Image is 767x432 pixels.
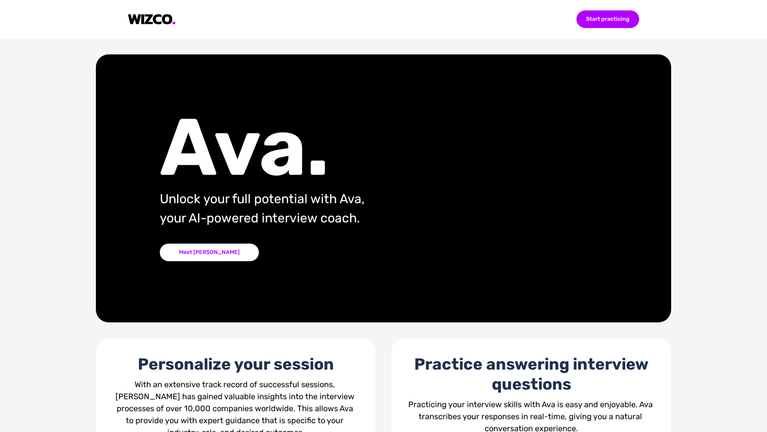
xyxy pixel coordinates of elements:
img: logo [128,14,176,25]
div: Unlock your full potential with Ava, your AI-powered interview coach. [160,189,435,228]
div: Meet [PERSON_NAME] [160,244,259,261]
div: Personalize your session [112,354,360,374]
div: Ava. [160,116,435,180]
div: Start practicing [576,10,639,28]
div: Practice answering interview questions [407,354,655,394]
